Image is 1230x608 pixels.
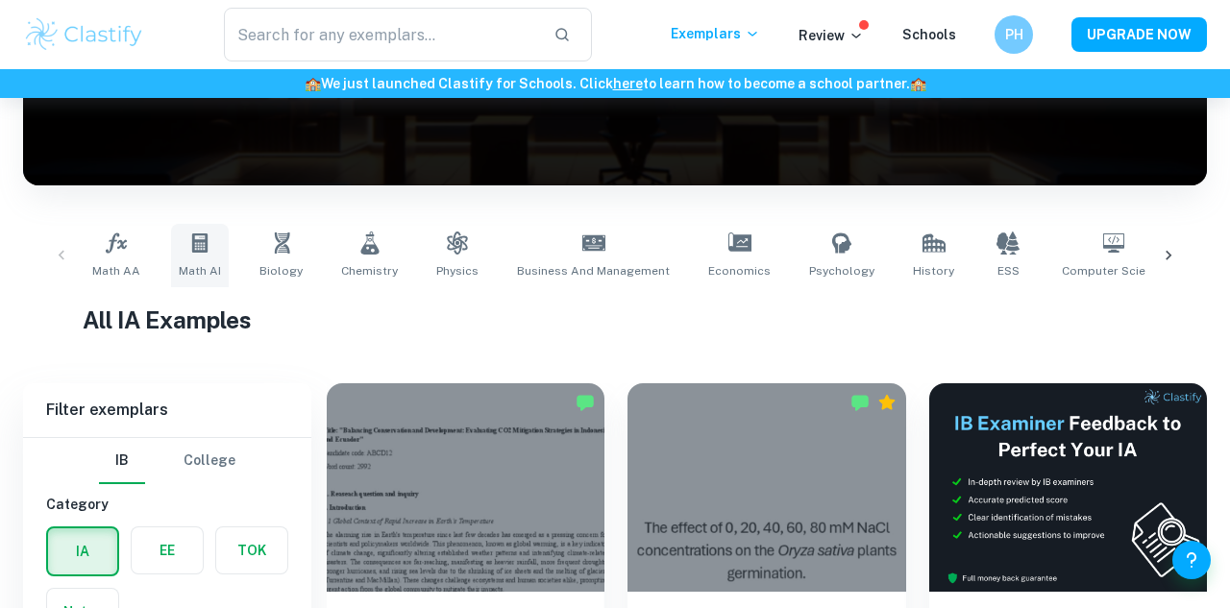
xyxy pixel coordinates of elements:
[184,438,235,484] button: College
[179,262,221,280] span: Math AI
[613,76,643,91] a: here
[46,494,288,515] h6: Category
[809,262,874,280] span: Psychology
[913,262,954,280] span: History
[995,15,1033,54] button: PH
[671,23,760,44] p: Exemplars
[4,73,1226,94] h6: We just launched Clastify for Schools. Click to learn how to become a school partner.
[224,8,538,61] input: Search for any exemplars...
[23,383,311,437] h6: Filter exemplars
[23,15,145,54] img: Clastify logo
[1172,541,1211,579] button: Help and Feedback
[877,393,897,412] div: Premium
[99,438,145,484] button: IB
[436,262,479,280] span: Physics
[99,438,235,484] div: Filter type choice
[799,25,864,46] p: Review
[341,262,398,280] span: Chemistry
[708,262,771,280] span: Economics
[902,27,956,42] a: Schools
[132,527,203,573] button: EE
[850,393,870,412] img: Marked
[259,262,303,280] span: Biology
[1071,17,1207,52] button: UPGRADE NOW
[305,76,321,91] span: 🏫
[1003,24,1025,45] h6: PH
[517,262,670,280] span: Business and Management
[910,76,926,91] span: 🏫
[216,527,287,573] button: TOK
[48,528,117,574] button: IA
[1062,262,1166,280] span: Computer Science
[576,393,595,412] img: Marked
[92,262,140,280] span: Math AA
[929,383,1207,592] img: Thumbnail
[83,303,1148,337] h1: All IA Examples
[997,262,1020,280] span: ESS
